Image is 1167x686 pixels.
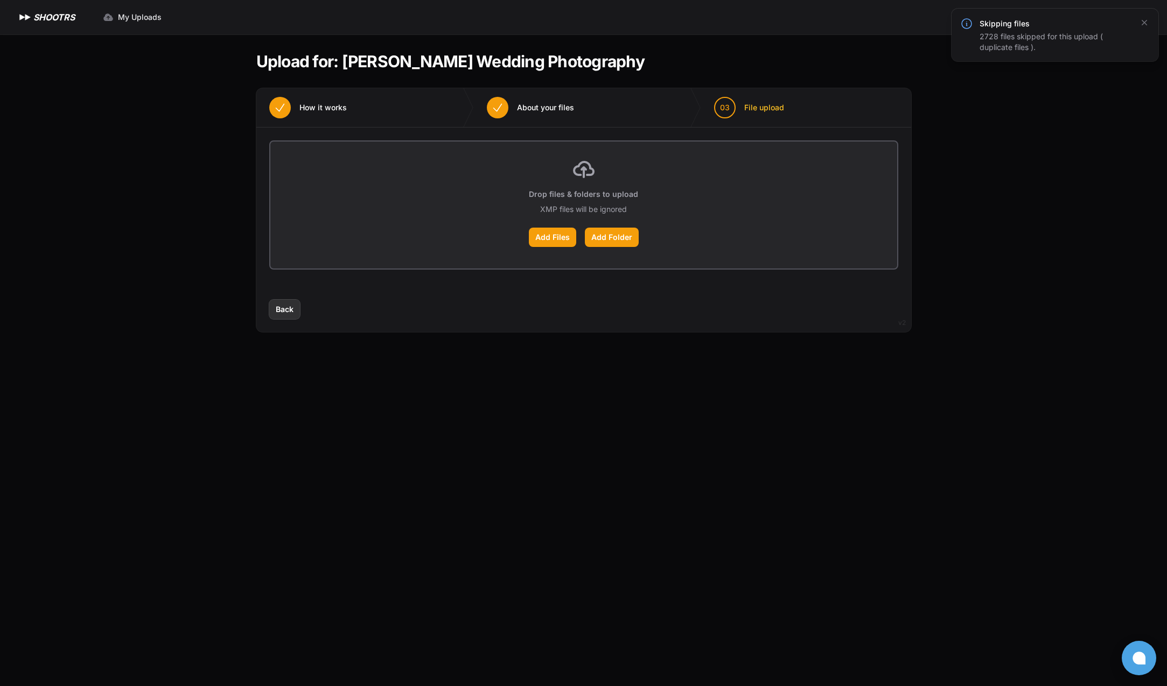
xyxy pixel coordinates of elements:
[980,18,1133,29] h3: Skipping files
[701,88,797,127] button: 03 File upload
[256,88,360,127] button: How it works
[276,304,294,315] span: Back
[980,31,1133,53] div: 2728 files skipped for this upload ( duplicate files ).
[96,8,168,27] a: My Uploads
[17,11,33,24] img: SHOOTRS
[517,102,574,113] span: About your files
[118,12,162,23] span: My Uploads
[474,88,587,127] button: About your files
[529,189,638,200] p: Drop files & folders to upload
[269,300,300,319] button: Back
[720,102,730,113] span: 03
[33,11,75,24] h1: SHOOTRS
[256,52,645,71] h1: Upload for: [PERSON_NAME] Wedding Photography
[1122,641,1156,675] button: Open chat window
[540,204,627,215] p: XMP files will be ignored
[17,11,75,24] a: SHOOTRS SHOOTRS
[898,316,906,329] div: v2
[585,228,639,247] label: Add Folder
[529,228,576,247] label: Add Files
[299,102,347,113] span: How it works
[744,102,784,113] span: File upload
